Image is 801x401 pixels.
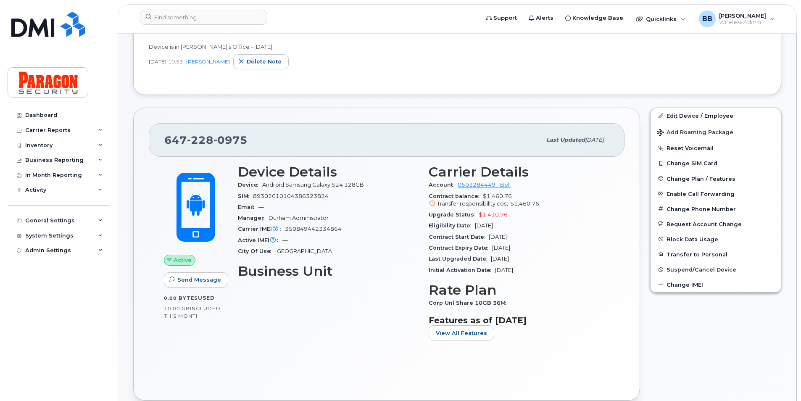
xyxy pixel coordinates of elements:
span: Contract Expiry Date [429,245,492,251]
span: 350849442334864 [285,226,342,232]
span: used [198,295,215,301]
button: Delete note [233,54,289,69]
span: $1,460.76 [510,200,539,207]
a: Knowledge Base [559,10,629,26]
button: Change Phone Number [651,201,781,216]
span: 0975 [213,134,248,146]
a: Support [480,10,523,26]
span: 89302610104386323824 [253,193,329,199]
h3: Features as of [DATE] [429,315,609,325]
span: Eligibility Date [429,222,475,229]
span: Active [174,256,192,264]
span: Transfer responsibility cost [437,200,509,207]
span: [DATE] [475,222,493,229]
h3: Business Unit [238,264,419,279]
span: Contract balance [429,193,483,199]
span: Device [238,182,262,188]
span: Knowledge Base [572,14,623,22]
span: [DATE] [489,234,507,240]
span: Initial Activation Date [429,267,495,273]
span: 10.00 GB [164,306,190,311]
span: — [258,204,264,210]
span: $1,460.76 [429,193,609,208]
a: [PERSON_NAME] [186,58,230,65]
span: Upgrade Status [429,211,479,218]
span: [PERSON_NAME] [719,12,766,19]
button: Enable Call Forwarding [651,186,781,201]
span: 0.00 Bytes [164,295,198,301]
span: 10:53 [168,58,183,65]
button: View All Features [429,325,494,340]
span: $1,410.76 [479,211,508,218]
span: Account [429,182,458,188]
button: Suspend/Cancel Device [651,262,781,277]
a: Edit Device / Employee [651,108,781,123]
span: [DATE] [495,267,513,273]
a: Alerts [523,10,559,26]
span: Quicklinks [646,16,677,22]
span: Durham Administrator [269,215,329,221]
span: Send Message [177,276,221,284]
h3: Device Details [238,164,419,179]
a: 0503284449 - Bell [458,182,511,188]
span: Delete note [247,58,282,66]
span: SIM [238,193,253,199]
span: Alerts [536,14,553,22]
button: Send Message [164,272,228,288]
span: Email [238,204,258,210]
span: Change Plan / Features [667,175,735,182]
span: Add Roaming Package [657,129,733,137]
span: [DATE] [492,245,510,251]
span: [DATE] [585,137,604,143]
span: — [282,237,288,243]
span: City Of Use [238,248,275,254]
h3: Carrier Details [429,164,609,179]
div: Quicklinks [630,11,691,27]
span: BB [702,14,712,24]
button: Change Plan / Features [651,171,781,186]
button: Request Account Change [651,216,781,232]
span: 228 [187,134,213,146]
span: View All Features [436,329,487,337]
span: 647 [164,134,248,146]
div: Barb Burling [693,11,781,27]
button: Change SIM Card [651,156,781,171]
button: Block Data Usage [651,232,781,247]
span: Device is in [PERSON_NAME]'s Office - [DATE] [149,43,272,50]
span: Last Upgraded Date [429,256,491,262]
button: Transfer to Personal [651,247,781,262]
h3: Rate Plan [429,282,609,298]
span: Last updated [546,137,585,143]
button: Reset Voicemail [651,140,781,156]
span: Wireless Admin [719,19,766,26]
span: Android Samsung Galaxy S24 128GB [262,182,364,188]
span: [GEOGRAPHIC_DATA] [275,248,334,254]
span: [DATE] [149,58,166,65]
span: Manager [238,215,269,221]
span: Enable Call Forwarding [667,190,735,197]
span: Carrier IMEI [238,226,285,232]
span: included this month [164,305,221,319]
button: Add Roaming Package [651,123,781,140]
span: Suspend/Cancel Device [667,266,736,273]
input: Find something... [140,10,267,25]
span: Active IMEI [238,237,282,243]
span: Corp Unl Share 10GB 36M [429,300,510,306]
span: Support [493,14,517,22]
span: Contract Start Date [429,234,489,240]
span: [DATE] [491,256,509,262]
button: Change IMEI [651,277,781,292]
